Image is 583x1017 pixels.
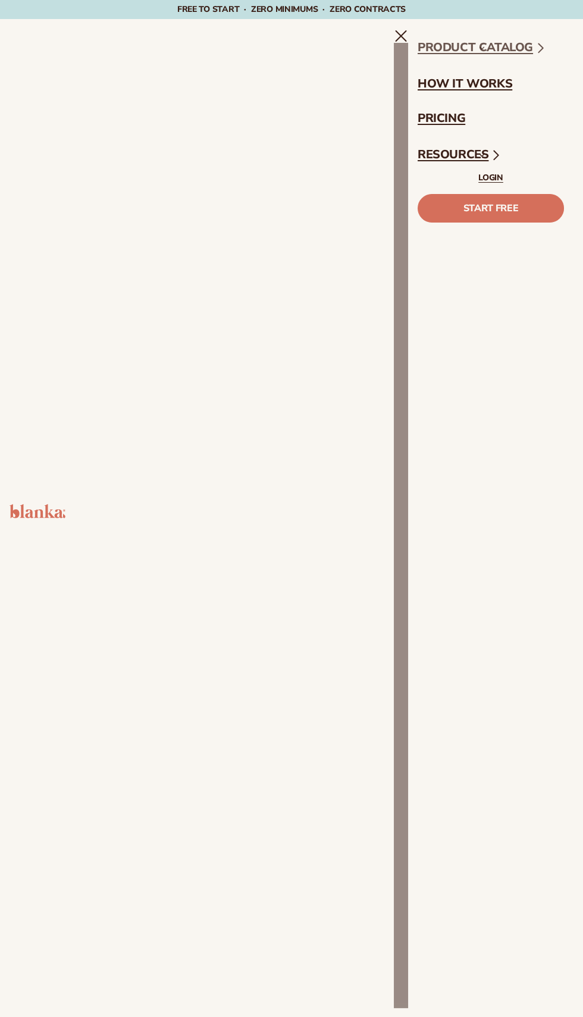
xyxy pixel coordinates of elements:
[418,194,564,223] a: Start Free
[408,67,573,101] a: How It Works
[408,101,573,136] a: pricing
[418,174,564,182] a: LOGIN
[10,504,65,518] img: logo
[408,136,573,174] summary: resources
[177,4,406,15] span: Free to start · ZERO minimums · ZERO contracts
[394,29,408,43] summary: Menu
[408,29,573,67] summary: product catalog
